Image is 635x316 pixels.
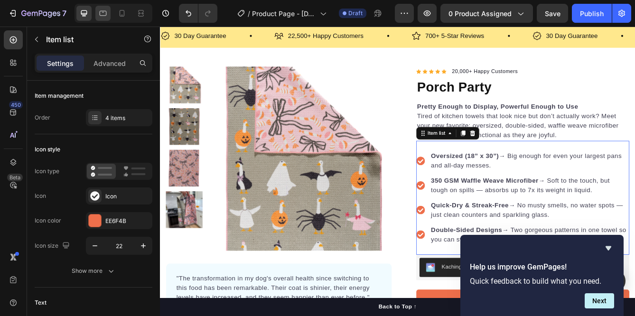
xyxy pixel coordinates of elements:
[325,210,418,218] strong: Quick-Dry & Streak-Free
[470,261,614,273] h2: Help us improve GemPages!
[35,240,72,252] div: Icon size
[323,207,562,233] div: Rich Text Editor. Editing area: main
[35,262,152,279] button: Show more
[323,237,562,262] div: Rich Text Editor. Editing area: main
[7,174,23,181] div: Beta
[319,124,344,132] div: Item list
[572,4,612,23] button: Publish
[325,181,454,189] strong: 350 GSM Waffle Weave Microfiber
[350,49,429,59] p: 20,000+ Happy Customers
[72,266,116,276] div: Show more
[9,101,23,109] div: 450
[248,9,250,19] span: /
[307,60,562,86] h1: Porch Party
[105,114,150,122] div: 4 items
[308,92,501,100] strong: Pretty Enough to Display, Powerful Enough to Use
[585,293,614,308] button: Next question
[325,151,406,159] strong: Oversized (18” x 30”)
[470,277,614,286] p: Quick feedback to build what you need.
[307,90,562,137] div: Rich Text Editor. Editing area: main
[318,283,330,295] img: KachingBundles.png
[325,150,561,173] p: → Big enough for even your largest pans and all-day messes.
[323,178,562,204] div: Rich Text Editor. Editing area: main
[47,58,74,68] p: Settings
[440,4,533,23] button: 0 product assigned
[160,27,635,316] iframe: Design area
[62,8,66,19] p: 7
[35,113,50,122] div: Order
[179,4,217,23] div: Undo/Redo
[35,192,46,200] div: Icon
[348,9,363,18] span: Draft
[349,48,430,60] div: Rich Text Editor. Editing area: main
[252,9,316,19] span: Product Page - [DATE] 20:29:23
[35,216,61,225] div: Icon color
[35,167,59,176] div: Icon type
[470,242,614,308] div: Help us improve GemPages!
[463,5,525,19] p: 30 Day Guarantee
[308,102,561,136] p: Tired of kitchen towels that look nice but don’t actually work? Meet your new favorite: oversized...
[46,34,127,45] p: Item list
[323,149,562,174] div: Rich Text Editor. Editing area: main
[93,58,126,68] p: Advanced
[105,192,150,201] div: Icon
[448,9,512,19] span: 0 product assigned
[325,209,561,232] p: → No musty smells, no water spots — just clean counters and sparkling glass.
[35,92,84,100] div: Item management
[580,9,604,19] div: Publish
[35,298,47,307] div: Text
[545,9,560,18] span: Save
[537,4,568,23] button: Save
[311,278,395,300] button: Kaching Bundles
[4,4,71,23] button: 7
[603,242,614,254] button: Hide survey
[35,145,60,154] div: Icon style
[325,238,561,261] p: → Two gorgeous patterns in one towel so you can switch up your style instantly.
[337,283,387,293] div: Kaching Bundles
[105,217,150,225] div: EE6F4B
[325,240,410,248] strong: Double-Sided Designs
[325,179,561,202] p: → Soft to the touch, but tough on spills — absorbs up to 7x its weight in liquid.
